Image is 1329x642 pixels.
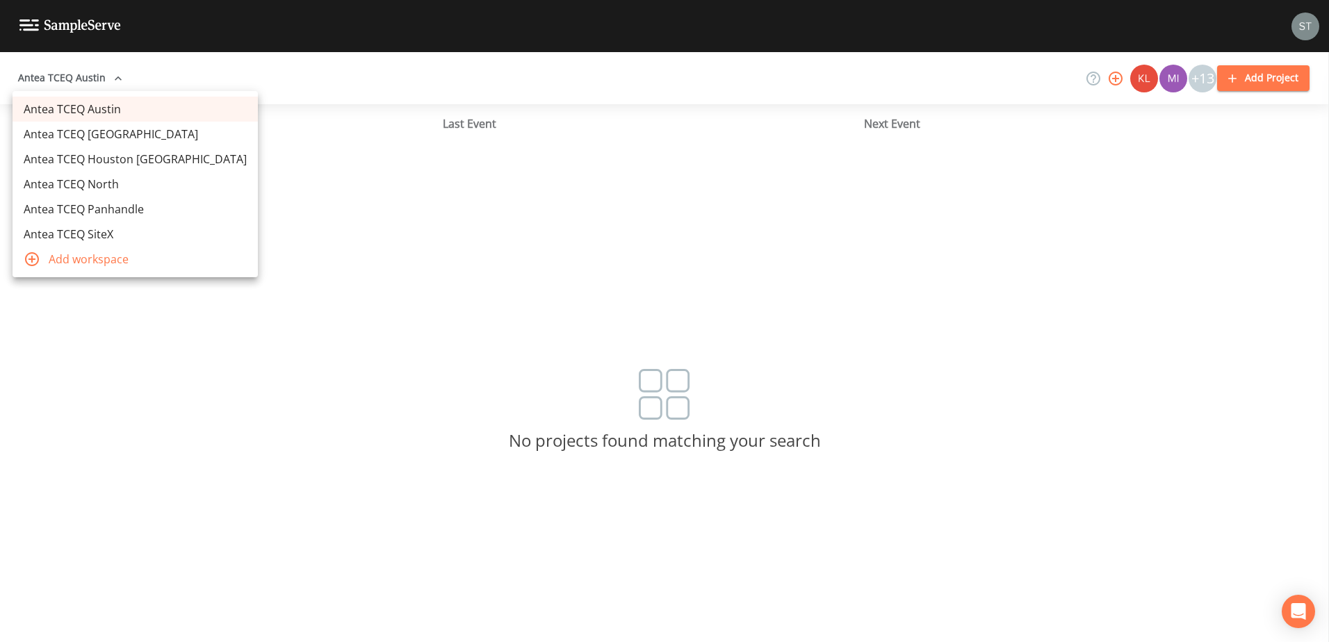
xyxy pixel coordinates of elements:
a: Antea TCEQ Panhandle [13,197,258,222]
a: Antea TCEQ Austin [13,97,258,122]
a: Antea TCEQ SiteX [13,222,258,247]
a: Antea TCEQ North [13,172,258,197]
span: Add workspace [49,251,247,267]
a: Antea TCEQ [GEOGRAPHIC_DATA] [13,122,258,147]
div: Open Intercom Messenger [1282,595,1315,628]
a: Antea TCEQ Houston [GEOGRAPHIC_DATA] [13,147,258,172]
